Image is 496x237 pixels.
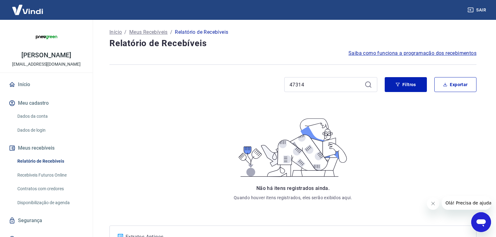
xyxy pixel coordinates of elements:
[15,124,85,137] a: Dados de login
[15,196,85,209] a: Disponibilização de agenda
[7,141,85,155] button: Meus recebíveis
[348,50,476,57] a: Saiba como funciona a programação dos recebimentos
[7,96,85,110] button: Meu cadastro
[434,77,476,92] button: Exportar
[175,29,228,36] p: Relatório de Recebíveis
[15,182,85,195] a: Contratos com credores
[124,29,126,36] p: /
[466,4,489,16] button: Sair
[15,110,85,123] a: Dados da conta
[7,78,85,91] a: Início
[170,29,172,36] p: /
[15,155,85,168] a: Relatório de Recebíveis
[34,25,59,50] img: 36b89f49-da00-4180-b331-94a16d7a18d9.jpeg
[471,212,491,232] iframe: Botão para abrir a janela de mensagens
[256,185,330,191] span: Não há itens registrados ainda.
[15,169,85,182] a: Recebíveis Futuros Online
[385,77,427,92] button: Filtros
[4,4,52,9] span: Olá! Precisa de ajuda?
[442,196,491,210] iframe: Mensagem da empresa
[12,61,81,68] p: [EMAIL_ADDRESS][DOMAIN_NAME]
[290,80,362,89] input: Busque pelo número do pedido
[427,197,439,210] iframe: Fechar mensagem
[7,0,48,19] img: Vindi
[234,195,352,201] p: Quando houver itens registrados, eles serão exibidos aqui.
[109,37,476,50] h4: Relatório de Recebíveis
[21,52,71,59] p: [PERSON_NAME]
[129,29,168,36] a: Meus Recebíveis
[109,29,122,36] a: Início
[7,214,85,227] a: Segurança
